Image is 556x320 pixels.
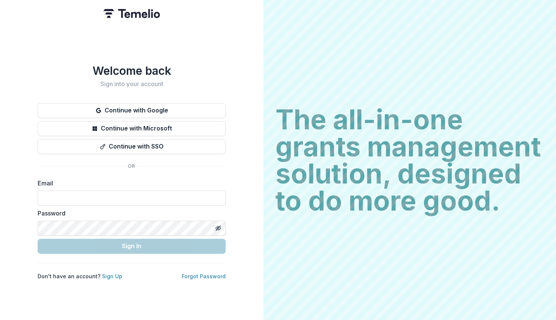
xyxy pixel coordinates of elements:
[38,80,226,88] h2: Sign into your account
[38,179,221,188] label: Email
[103,9,160,18] img: Temelio
[38,239,226,254] button: Sign In
[38,103,226,118] button: Continue with Google
[38,139,226,154] button: Continue with SSO
[212,222,224,234] button: Toggle password visibility
[38,121,226,136] button: Continue with Microsoft
[38,272,122,280] p: Don't have an account?
[38,209,221,218] label: Password
[102,273,122,279] a: Sign Up
[182,273,226,279] a: Forgot Password
[38,64,226,77] h1: Welcome back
